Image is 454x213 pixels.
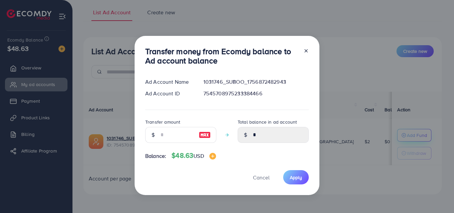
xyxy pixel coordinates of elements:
img: image [209,153,216,160]
iframe: Chat [426,183,449,208]
div: Ad Account Name [140,78,198,86]
button: Cancel [245,170,278,184]
label: Total balance in ad account [238,119,297,125]
h3: Transfer money from Ecomdy balance to Ad account balance [145,47,298,66]
h4: $48.63 [171,152,216,160]
span: Cancel [253,174,270,181]
span: Apply [290,174,302,181]
div: 7545708975233384466 [198,90,314,97]
span: Balance: [145,152,166,160]
label: Transfer amount [145,119,180,125]
div: 1031746_SUBOO_1756872482943 [198,78,314,86]
button: Apply [283,170,309,184]
div: Ad Account ID [140,90,198,97]
img: image [199,131,211,139]
span: USD [193,152,204,160]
